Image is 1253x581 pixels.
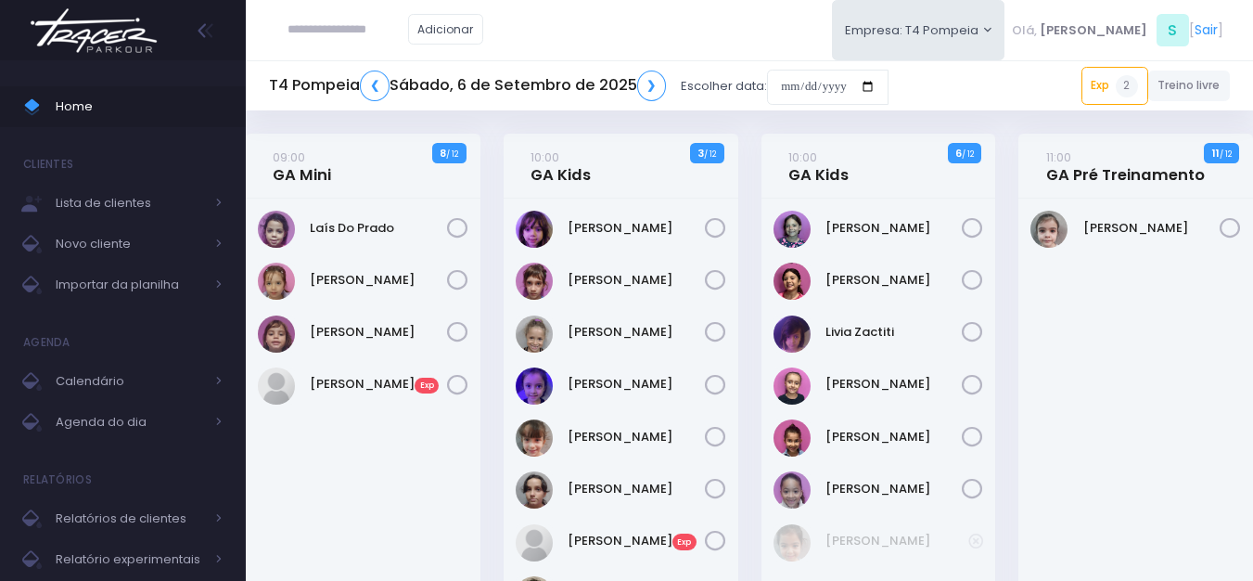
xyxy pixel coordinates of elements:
a: [PERSON_NAME] [825,532,969,550]
img: Sofia Sandes [774,471,811,509]
span: Exp [672,534,697,550]
strong: 3 [697,146,704,161]
a: [PERSON_NAME] [568,480,705,498]
a: [PERSON_NAME] [825,480,963,498]
h5: T4 Pompeia Sábado, 6 de Setembro de 2025 [269,71,666,101]
img: STELLA ARAUJO LAGUNA [774,420,811,457]
span: Agenda do dia [56,410,204,434]
strong: 11 [1212,146,1220,161]
span: Olá, [1012,21,1037,40]
img: Manuela goncalves da silva [258,368,295,405]
small: / 12 [1220,148,1232,160]
img: Brunna Mateus De Paulo Alves [1030,211,1068,248]
span: Relatórios de clientes [56,507,204,531]
span: Home [56,95,223,119]
a: [PERSON_NAME] [568,219,705,238]
span: Importar da planilha [56,273,204,297]
a: [PERSON_NAME]Exp [310,375,447,394]
small: 11:00 [1046,148,1071,166]
img: Luiza Marassá de Oliveira [516,524,553,562]
span: [PERSON_NAME] [1040,21,1147,40]
a: Adicionar [408,14,484,45]
img: Luísa do Prado Pereira Alves [258,316,295,353]
small: 10:00 [788,148,817,166]
a: [PERSON_NAME]Exp [568,532,705,550]
img: Maria Júlia Santos Spada [774,368,811,405]
small: / 12 [446,148,458,160]
span: S [1157,14,1189,46]
a: [PERSON_NAME] [1083,219,1221,238]
a: [PERSON_NAME] [568,271,705,290]
small: / 12 [704,148,716,160]
span: Novo cliente [56,232,204,256]
small: 10:00 [531,148,559,166]
img: Helena Mendes Leone [516,368,553,405]
a: Treino livre [1148,71,1231,101]
h4: Clientes [23,146,73,183]
strong: 8 [440,146,446,161]
strong: 6 [955,146,962,161]
h4: Relatórios [23,461,92,498]
img: Irene Zylbersztajn de Sá [774,211,811,248]
img: Cecília Aimi Shiozuka de Oliveira [774,524,811,562]
a: Sair [1195,20,1218,40]
a: ❮ [360,71,390,101]
span: Calendário [56,369,204,394]
img: Laís do Prado Pereira Alves [258,211,295,248]
a: [PERSON_NAME] [310,271,447,290]
span: Relatório experimentais [56,548,204,572]
img: Helena Zanchetta [516,420,553,457]
a: 10:00GA Kids [531,148,591,185]
a: [PERSON_NAME] [568,375,705,394]
span: Lista de clientes [56,191,204,215]
img: Luiza Lobello Demônaco [516,471,553,509]
img: Carmen Borga Le Guevellou [516,263,553,300]
img: Isabela Sandes [774,263,811,300]
a: Livia Zactiti [825,323,963,342]
a: Laís Do Prado [310,219,447,238]
span: 2 [1116,75,1138,97]
a: [PERSON_NAME] [825,428,963,446]
img: Alice Ouafa [516,211,553,248]
a: [PERSON_NAME] [568,428,705,446]
a: [PERSON_NAME] [568,323,705,342]
img: Livia Zactiti Jobim [774,316,811,353]
img: Luísa Veludo Uchôa [258,263,295,300]
a: Exp2 [1081,67,1148,104]
a: ❯ [637,71,667,101]
span: Exp [415,378,439,394]
a: 10:00GA Kids [788,148,849,185]
a: 09:00GA Mini [273,148,331,185]
a: [PERSON_NAME] [825,375,963,394]
a: [PERSON_NAME] [825,271,963,290]
div: [ ] [1004,9,1230,51]
a: 11:00GA Pré Treinamento [1046,148,1205,185]
small: / 12 [962,148,974,160]
img: Cecília Mello [516,316,553,353]
small: 09:00 [273,148,305,166]
a: [PERSON_NAME] [310,323,447,342]
a: [PERSON_NAME] [825,219,963,238]
div: Escolher data: [269,65,889,108]
h4: Agenda [23,324,70,361]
